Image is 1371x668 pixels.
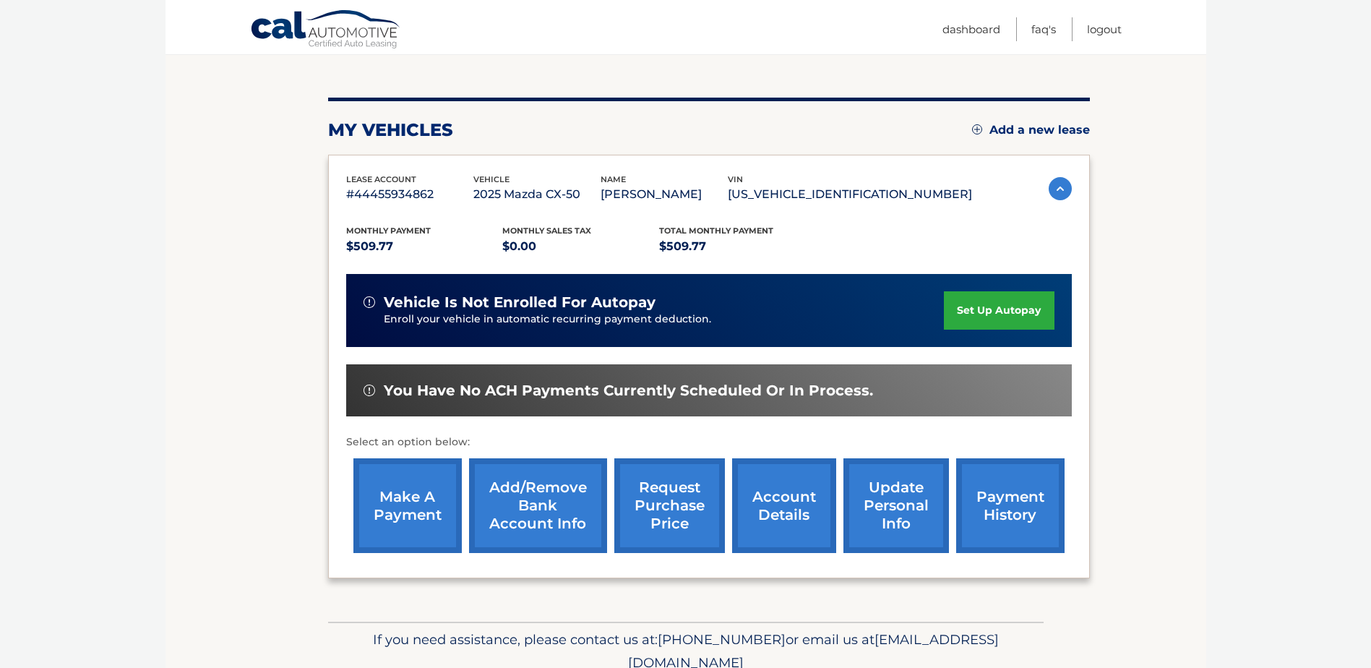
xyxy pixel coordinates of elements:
[346,184,473,205] p: #44455934862
[384,312,945,327] p: Enroll your vehicle in automatic recurring payment deduction.
[658,631,786,648] span: [PHONE_NUMBER]
[732,458,836,553] a: account details
[601,184,728,205] p: [PERSON_NAME]
[502,236,659,257] p: $0.00
[1049,177,1072,200] img: accordion-active.svg
[473,174,510,184] span: vehicle
[956,458,1065,553] a: payment history
[384,294,656,312] span: vehicle is not enrolled for autopay
[843,458,949,553] a: update personal info
[328,119,453,141] h2: my vehicles
[601,174,626,184] span: name
[502,226,591,236] span: Monthly sales Tax
[1087,17,1122,41] a: Logout
[353,458,462,553] a: make a payment
[364,296,375,308] img: alert-white.svg
[250,9,402,51] a: Cal Automotive
[473,184,601,205] p: 2025 Mazda CX-50
[346,236,503,257] p: $509.77
[346,174,416,184] span: lease account
[972,124,982,134] img: add.svg
[942,17,1000,41] a: Dashboard
[944,291,1054,330] a: set up autopay
[614,458,725,553] a: request purchase price
[659,236,816,257] p: $509.77
[972,123,1090,137] a: Add a new lease
[728,174,743,184] span: vin
[346,434,1072,451] p: Select an option below:
[346,226,431,236] span: Monthly Payment
[469,458,607,553] a: Add/Remove bank account info
[1031,17,1056,41] a: FAQ's
[384,382,873,400] span: You have no ACH payments currently scheduled or in process.
[659,226,773,236] span: Total Monthly Payment
[364,385,375,396] img: alert-white.svg
[728,184,972,205] p: [US_VEHICLE_IDENTIFICATION_NUMBER]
